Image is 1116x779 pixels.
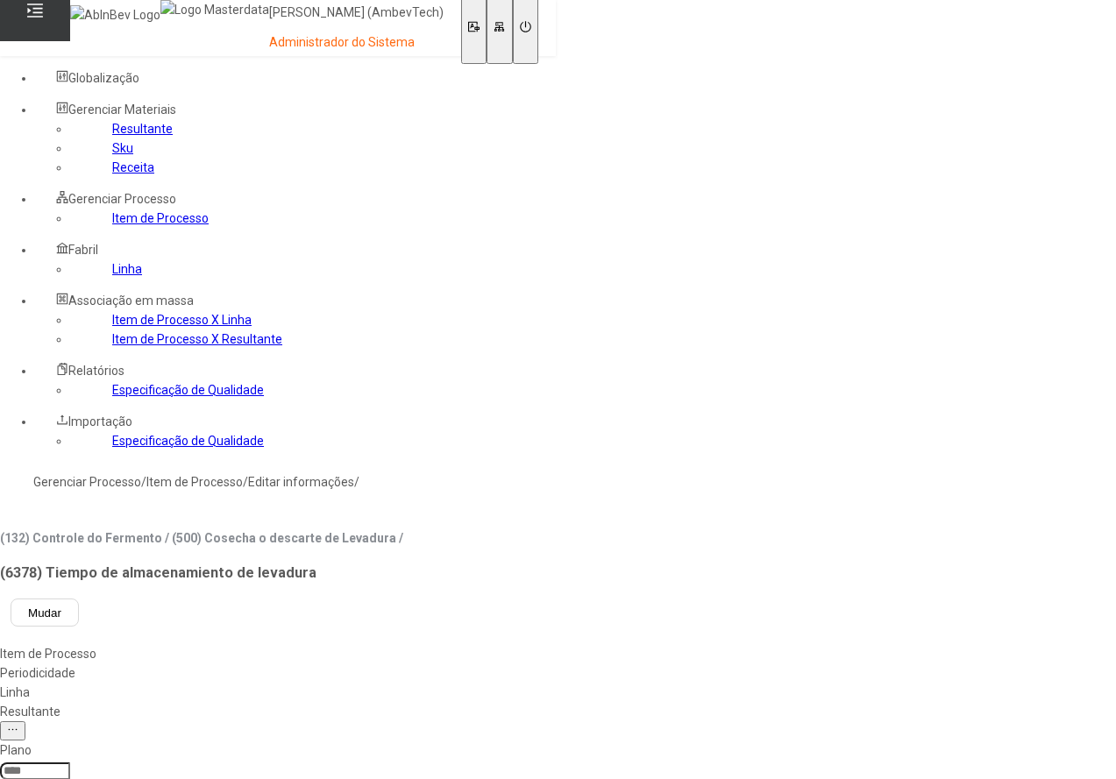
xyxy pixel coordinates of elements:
[112,262,142,276] a: Linha
[269,34,444,52] p: Administrador do Sistema
[248,475,354,489] a: Editar informações
[68,192,176,206] span: Gerenciar Processo
[146,475,243,489] a: Item de Processo
[112,434,264,448] a: Especificação de Qualidade
[68,414,132,428] span: Importação
[33,475,141,489] a: Gerenciar Processo
[354,475,359,489] nz-breadcrumb-separator: /
[269,4,444,22] p: [PERSON_NAME] (AmbevTech)
[68,71,139,85] span: Globalização
[112,141,133,155] a: Sku
[112,383,264,397] a: Especificação de Qualidade
[68,364,124,378] span: Relatórios
[68,243,98,257] span: Fabril
[112,332,282,346] a: Item de Processo X Resultante
[112,122,173,136] a: Resultante
[141,475,146,489] nz-breadcrumb-separator: /
[68,103,176,117] span: Gerenciar Materiais
[243,475,248,489] nz-breadcrumb-separator: /
[28,606,61,620] span: Mudar
[112,313,252,327] a: Item de Processo X Linha
[68,294,194,308] span: Associação em massa
[70,5,160,25] img: AbInBev Logo
[112,160,154,174] a: Receita
[11,598,79,627] button: Mudar
[112,211,209,225] a: Item de Processo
